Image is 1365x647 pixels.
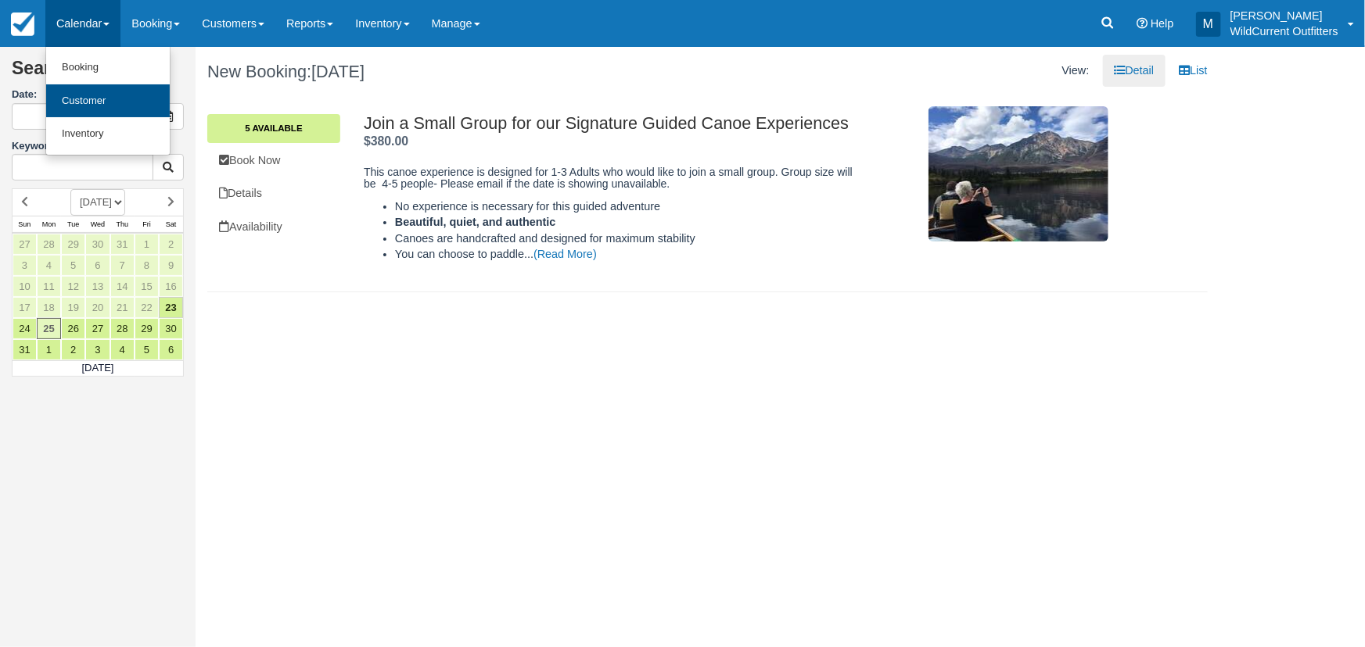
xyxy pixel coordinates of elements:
[1230,8,1338,23] p: [PERSON_NAME]
[395,231,860,247] li: Canoes are handcrafted and designed for maximum stability
[395,216,555,228] strong: Beautiful, quiet, and authentic
[13,255,37,276] a: 3
[46,117,170,151] a: Inventory
[37,255,61,276] a: 4
[153,154,184,181] button: Keyword Search
[85,276,110,297] a: 13
[159,276,183,297] a: 16
[37,216,61,233] th: Mon
[37,318,61,339] a: 25
[364,134,408,148] span: $380.00
[1137,18,1148,29] i: Help
[13,339,37,360] a: 31
[1103,55,1166,87] a: Detail
[12,140,55,152] label: Keyword
[13,318,37,339] a: 24
[207,63,695,81] h1: New Booking:
[364,166,860,191] h5: This canoe experience is designed for 1-3 Adults who would like to join a small group. Group size...
[1196,12,1221,37] div: M
[207,211,340,243] a: Availability
[159,216,183,233] th: Sat
[110,216,135,233] th: Thu
[85,297,110,318] a: 20
[61,234,85,255] a: 29
[12,88,184,102] label: Date:
[159,255,183,276] a: 9
[1051,55,1101,87] li: View:
[37,339,61,360] a: 1
[395,246,860,263] li: You can choose to paddle...
[364,114,860,133] h2: Join a Small Group for our Signature Guided Canoe Experiences
[159,318,183,339] a: 30
[135,297,159,318] a: 22
[135,318,159,339] a: 29
[135,276,159,297] a: 15
[110,339,135,360] a: 4
[85,216,110,233] th: Wed
[135,339,159,360] a: 5
[159,297,183,318] a: 23
[37,297,61,318] a: 18
[45,47,171,155] ul: Calendar
[85,255,110,276] a: 6
[159,234,183,255] a: 2
[85,234,110,255] a: 30
[533,248,597,260] a: (Read More)
[13,234,37,255] a: 27
[61,297,85,318] a: 19
[85,339,110,360] a: 3
[37,276,61,297] a: 11
[110,318,135,339] a: 28
[110,255,135,276] a: 7
[929,106,1108,241] img: M2-9
[13,276,37,297] a: 10
[13,360,184,376] td: [DATE]
[1151,17,1174,30] span: Help
[85,318,110,339] a: 27
[207,145,340,177] a: Book Now
[311,62,365,81] span: [DATE]
[395,198,860,215] li: No experience is necessary for this guided adventure
[135,216,159,233] th: Fri
[37,234,61,255] a: 28
[46,51,170,84] a: Booking
[159,339,183,360] a: 6
[46,84,170,118] a: Customer
[135,255,159,276] a: 8
[12,59,184,88] h2: Search
[110,276,135,297] a: 14
[1167,55,1219,87] a: List
[61,216,85,233] th: Tue
[61,339,85,360] a: 2
[61,276,85,297] a: 12
[364,134,408,148] strong: Price: $380
[135,234,159,255] a: 1
[207,114,340,142] a: 5 Available
[1230,23,1338,39] p: WildCurrent Outfitters
[11,13,34,36] img: checkfront-main-nav-mini-logo.png
[207,177,340,209] a: Details
[61,255,85,276] a: 5
[110,297,135,318] a: 21
[13,216,37,233] th: Sun
[61,318,85,339] a: 26
[110,234,135,255] a: 31
[13,297,37,318] a: 17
